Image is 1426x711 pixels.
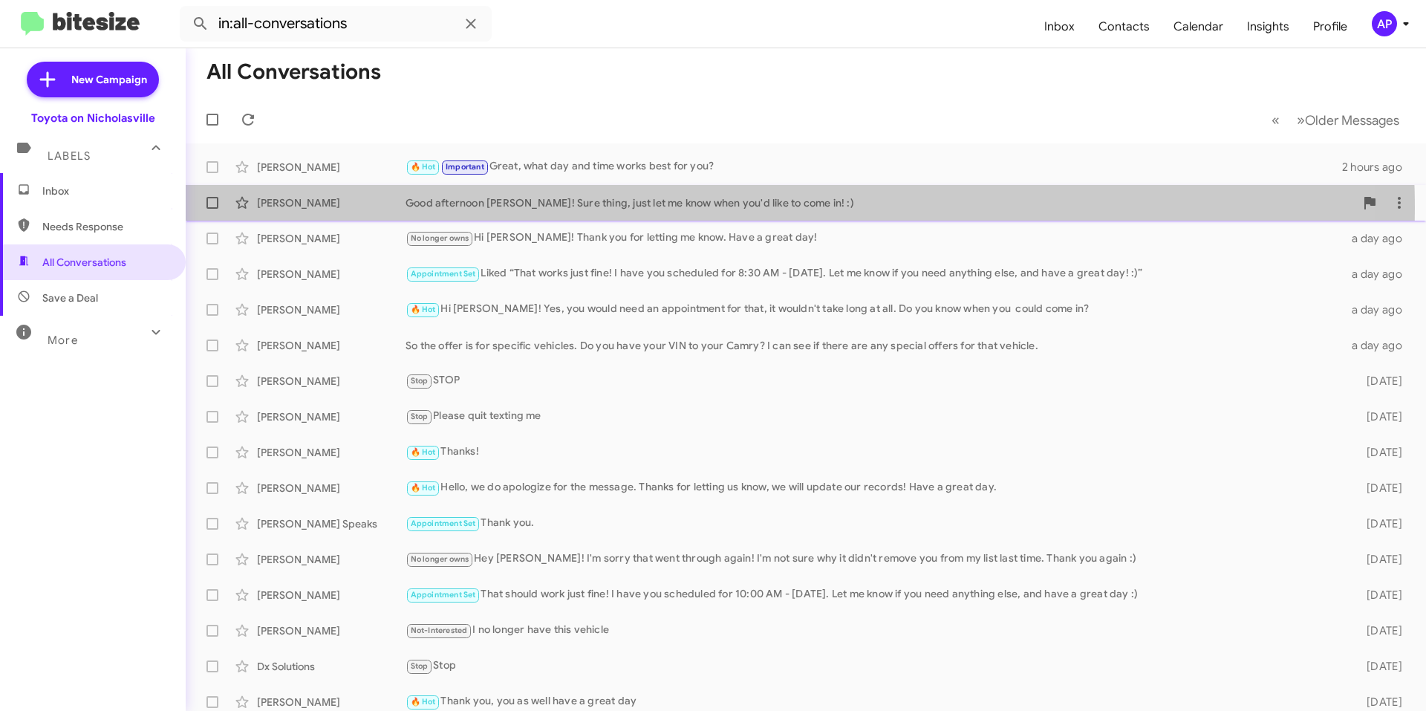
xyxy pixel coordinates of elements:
[411,661,429,671] span: Stop
[406,622,1343,639] div: I no longer have this vehicle
[411,626,468,635] span: Not-Interested
[406,265,1343,282] div: Liked “That works just fine! I have you scheduled for 8:30 AM - [DATE]. Let me know if you need a...
[406,586,1343,603] div: That should work just fine! I have you scheduled for 10:00 AM - [DATE]. Let me know if you need a...
[257,302,406,317] div: [PERSON_NAME]
[42,184,169,198] span: Inbox
[411,554,469,564] span: No longer owns
[411,412,429,421] span: Stop
[1263,105,1408,135] nav: Page navigation example
[406,230,1343,247] div: Hi [PERSON_NAME]! Thank you for letting me know. Have a great day!
[411,519,476,528] span: Appointment Set
[42,290,98,305] span: Save a Deal
[1343,588,1414,603] div: [DATE]
[257,231,406,246] div: [PERSON_NAME]
[1263,105,1289,135] button: Previous
[411,269,476,279] span: Appointment Set
[42,219,169,234] span: Needs Response
[1343,695,1414,710] div: [DATE]
[406,693,1343,710] div: Thank you, you as well have a great day
[48,334,78,347] span: More
[257,338,406,353] div: [PERSON_NAME]
[1343,516,1414,531] div: [DATE]
[206,60,381,84] h1: All Conversations
[446,162,484,172] span: Important
[71,72,147,87] span: New Campaign
[406,658,1343,675] div: Stop
[1297,111,1305,129] span: »
[406,515,1343,532] div: Thank you.
[257,445,406,460] div: [PERSON_NAME]
[257,659,406,674] div: Dx Solutions
[411,376,429,386] span: Stop
[1032,5,1087,48] a: Inbox
[406,444,1343,461] div: Thanks!
[1372,11,1397,36] div: AP
[406,301,1343,318] div: Hi [PERSON_NAME]! Yes, you would need an appointment for that, it wouldn't take long at all. Do y...
[1343,659,1414,674] div: [DATE]
[1235,5,1301,48] a: Insights
[406,338,1343,353] div: So the offer is for specific vehicles. Do you have your VIN to your Camry? I can see if there are...
[1305,112,1399,129] span: Older Messages
[257,623,406,638] div: [PERSON_NAME]
[48,149,91,163] span: Labels
[411,483,436,493] span: 🔥 Hot
[1087,5,1162,48] a: Contacts
[31,111,155,126] div: Toyota on Nicholasville
[1288,105,1408,135] button: Next
[257,695,406,710] div: [PERSON_NAME]
[1272,111,1280,129] span: «
[257,552,406,567] div: [PERSON_NAME]
[406,372,1343,389] div: STOP
[406,408,1343,425] div: Please quit texting me
[1343,552,1414,567] div: [DATE]
[1162,5,1235,48] a: Calendar
[1359,11,1410,36] button: AP
[1343,623,1414,638] div: [DATE]
[1343,481,1414,496] div: [DATE]
[1343,409,1414,424] div: [DATE]
[1343,445,1414,460] div: [DATE]
[257,160,406,175] div: [PERSON_NAME]
[257,374,406,389] div: [PERSON_NAME]
[257,588,406,603] div: [PERSON_NAME]
[411,697,436,707] span: 🔥 Hot
[411,162,436,172] span: 🔥 Hot
[257,481,406,496] div: [PERSON_NAME]
[257,516,406,531] div: [PERSON_NAME] Speaks
[257,195,406,210] div: [PERSON_NAME]
[411,447,436,457] span: 🔥 Hot
[257,409,406,424] div: [PERSON_NAME]
[1342,160,1414,175] div: 2 hours ago
[406,158,1342,175] div: Great, what day and time works best for you?
[1301,5,1359,48] a: Profile
[411,305,436,314] span: 🔥 Hot
[1343,267,1414,282] div: a day ago
[42,255,126,270] span: All Conversations
[257,267,406,282] div: [PERSON_NAME]
[411,590,476,600] span: Appointment Set
[1343,302,1414,317] div: a day ago
[180,6,492,42] input: Search
[406,195,1355,210] div: Good afternoon [PERSON_NAME]! Sure thing, just let me know when you'd like to come in! :)
[406,551,1343,568] div: Hey [PERSON_NAME]! I'm sorry that went through again! I'm not sure why it didn't remove you from ...
[406,479,1343,496] div: Hello, we do apologize for the message. Thanks for letting us know, we will update our records! H...
[27,62,159,97] a: New Campaign
[411,233,469,243] span: No longer owns
[1343,374,1414,389] div: [DATE]
[1343,338,1414,353] div: a day ago
[1343,231,1414,246] div: a day ago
